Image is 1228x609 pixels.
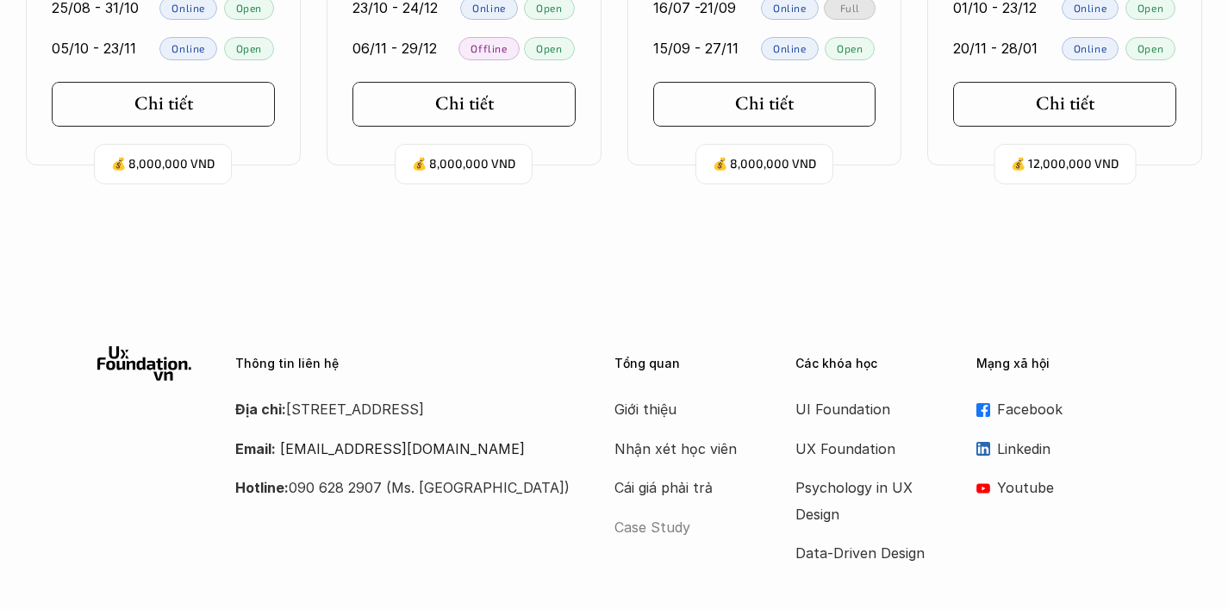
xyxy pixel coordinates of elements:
[953,35,1038,61] p: 20/11 - 28/01
[52,82,275,127] a: Chi tiết
[976,475,1131,500] a: Youtube
[352,82,576,127] a: Chi tiết
[773,42,807,54] p: Online
[1074,2,1107,14] p: Online
[614,357,770,371] p: Tổng quan
[236,2,262,14] p: Open
[435,92,494,115] h5: Chi tiết
[773,2,807,14] p: Online
[235,479,289,496] strong: Hotline:
[976,357,1131,371] p: Mạng xã hội
[235,475,571,500] p: 090 628 2907 (Ms. [GEOGRAPHIC_DATA])
[235,401,286,418] strong: Địa chỉ:
[614,436,752,462] a: Nhận xét học viên
[1074,42,1107,54] p: Online
[111,152,215,176] p: 💰 8,000,000 VND
[653,82,876,127] a: Chi tiết
[1036,92,1094,115] h5: Chi tiết
[235,396,571,422] p: [STREET_ADDRESS]
[976,396,1131,422] a: Facebook
[953,82,1176,127] a: Chi tiết
[795,396,933,422] a: UI Foundation
[52,35,136,61] p: 05/10 - 23/11
[614,396,752,422] a: Giới thiệu
[837,42,863,54] p: Open
[735,92,794,115] h5: Chi tiết
[536,42,562,54] p: Open
[614,514,752,540] a: Case Study
[997,475,1131,500] p: Youtube
[614,475,752,500] a: Cái giá phải trả
[997,436,1131,462] p: Linkedin
[171,2,205,14] p: Online
[795,540,933,566] a: Data-Driven Design
[1138,2,1163,14] p: Open
[235,440,276,457] strong: Email:
[352,35,437,61] p: 06/11 - 29/12
[280,440,525,457] a: [EMAIL_ADDRESS][DOMAIN_NAME]
[795,357,951,371] p: Các khóa học
[134,92,193,115] h5: Chi tiết
[713,152,816,176] p: 💰 8,000,000 VND
[235,357,571,371] p: Thông tin liên hệ
[840,2,860,14] p: Full
[997,396,1131,422] p: Facebook
[1138,42,1163,54] p: Open
[471,42,507,54] p: Offline
[536,2,562,14] p: Open
[653,35,739,61] p: 15/09 - 27/11
[795,475,933,527] a: Psychology in UX Design
[795,436,933,462] a: UX Foundation
[236,42,262,54] p: Open
[412,152,515,176] p: 💰 8,000,000 VND
[472,2,506,14] p: Online
[976,436,1131,462] a: Linkedin
[171,42,205,54] p: Online
[1011,152,1119,176] p: 💰 12,000,000 VND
